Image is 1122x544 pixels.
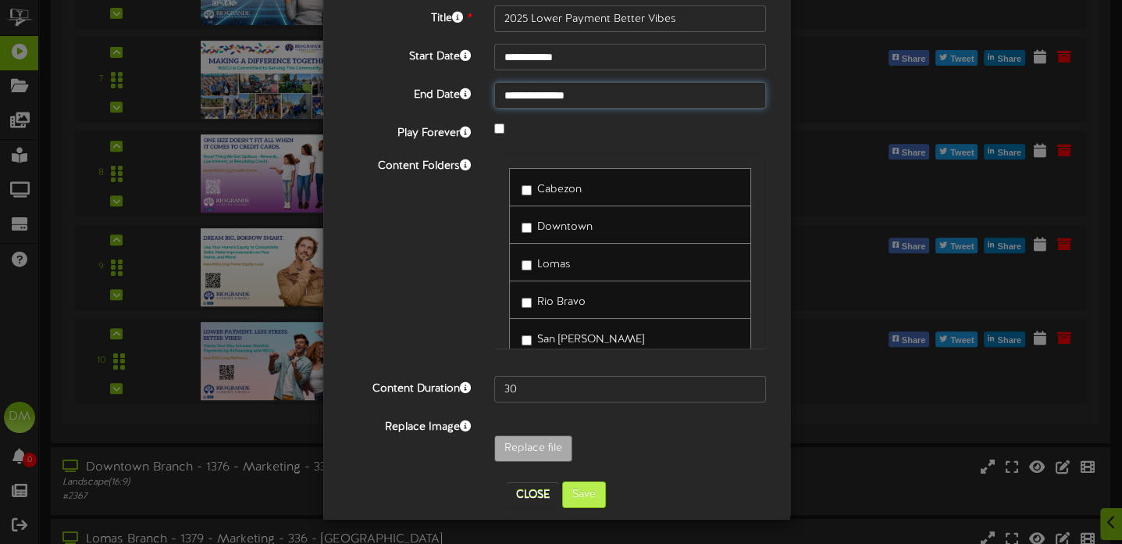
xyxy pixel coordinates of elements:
button: Close [507,482,559,507]
label: Play Forever [335,120,483,141]
input: San [PERSON_NAME] [522,335,532,345]
input: Rio Bravo [522,298,532,308]
label: Title [335,5,483,27]
button: Save [562,481,606,508]
span: San [PERSON_NAME] [537,334,644,345]
label: Content Duration [335,376,483,397]
span: Cabezon [537,184,582,195]
input: Cabezon [522,185,532,195]
label: Content Folders [335,153,483,174]
span: Lomas [537,259,571,270]
span: Downtown [537,221,593,233]
input: Lomas [522,260,532,270]
label: Start Date [335,44,483,65]
label: Replace Image [335,414,483,435]
span: Rio Bravo [537,296,586,308]
input: Title [494,5,767,32]
input: Downtown [522,223,532,233]
label: End Date [335,82,483,103]
input: 15 [494,376,767,403]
